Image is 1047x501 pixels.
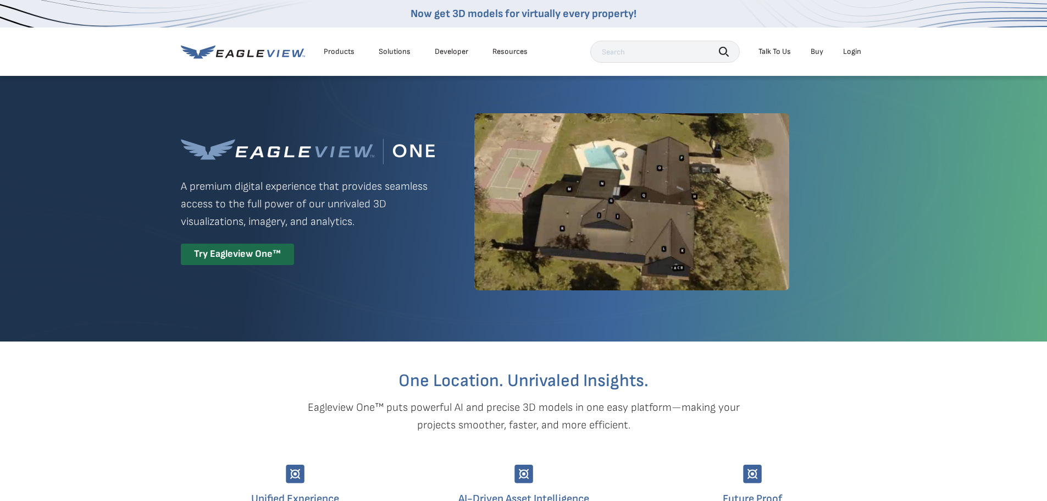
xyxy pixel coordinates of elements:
a: Now get 3D models for virtually every property! [411,7,636,20]
a: Developer [435,47,468,57]
div: Try Eagleview One™ [181,244,294,265]
p: Eagleview One™ puts powerful AI and precise 3D models in one easy platform—making your projects s... [289,399,759,434]
img: Group-9744.svg [743,465,762,483]
div: Talk To Us [758,47,791,57]
h2: One Location. Unrivaled Insights. [189,372,858,390]
div: Products [324,47,354,57]
img: Group-9744.svg [286,465,304,483]
div: Resources [492,47,528,57]
p: A premium digital experience that provides seamless access to the full power of our unrivaled 3D ... [181,178,435,230]
input: Search [590,41,740,63]
div: Login [843,47,861,57]
div: Solutions [379,47,411,57]
img: Group-9744.svg [514,465,533,483]
img: Eagleview One™ [181,139,435,164]
a: Buy [811,47,823,57]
